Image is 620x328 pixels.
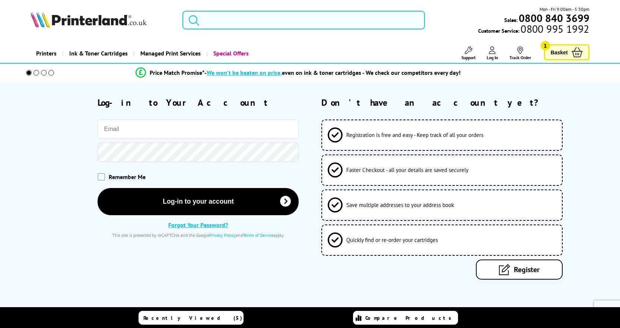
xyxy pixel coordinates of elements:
[98,232,299,238] div: This site is protected by reCAPTCHA and the Google and apply.
[514,265,540,274] span: Register
[150,69,204,76] span: Price Match Promise*
[207,69,282,76] span: We won’t be beaten on price,
[346,236,438,243] span: Quickly find or re-order your cartridges
[518,15,589,22] a: 0800 840 3699
[346,166,468,173] span: Faster Checkout - all your details are saved securely
[461,55,476,60] span: Support
[98,97,299,108] h2: Log-in to Your Account
[353,311,458,325] a: Compare Products
[139,311,244,325] a: Recently Viewed (5)
[243,232,273,238] a: Terms of Service
[487,55,498,60] span: Log In
[478,25,589,34] span: Customer Service:
[69,44,128,63] span: Ink & Toner Cartridges
[109,173,146,181] span: Remember Me
[541,41,550,50] span: 1
[209,232,236,238] a: Privacy Policy
[461,47,476,60] a: Support
[519,11,589,25] b: 0800 840 3699
[321,97,589,108] h2: Don't have an account yet?
[346,131,483,138] span: Registration is free and easy - Keep track of all your orders
[206,44,254,63] a: Special Offers
[540,6,589,13] span: Mon - Fri 9:00am - 5:30pm
[365,315,455,321] span: Compare Products
[168,221,228,229] a: Forgot Your Password?
[98,188,299,215] button: Log-in to your account
[504,16,518,23] span: Sales:
[133,44,206,63] a: Managed Print Services
[204,69,461,76] div: - even on ink & toner cartridges - We check our competitors every day!
[476,259,563,280] a: Register
[544,44,589,60] a: Basket 1
[519,25,589,32] span: 0800 995 1992
[143,315,242,321] span: Recently Viewed (5)
[16,66,581,79] li: modal_Promise
[98,120,299,139] input: Email
[31,11,173,29] a: Printerland Logo
[551,47,568,57] span: Basket
[346,201,454,208] span: Save multiple addresses to your address book
[487,47,498,60] a: Log In
[62,44,133,63] a: Ink & Toner Cartridges
[31,44,62,63] a: Printers
[31,11,147,28] img: Printerland Logo
[509,47,531,60] a: Track Order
